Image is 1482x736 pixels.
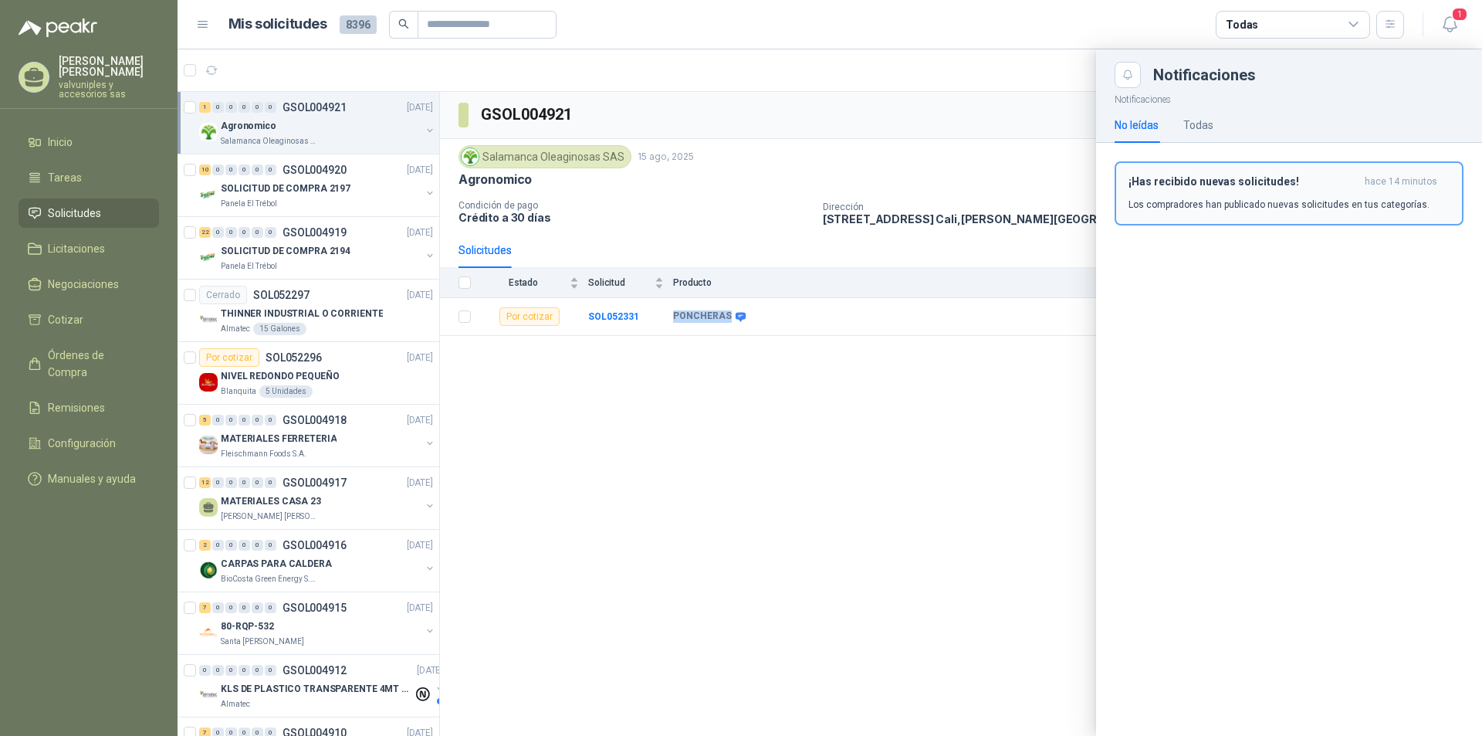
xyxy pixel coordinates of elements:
[48,311,83,328] span: Cotizar
[1115,161,1463,226] button: ¡Has recibido nuevas solicitudes!hace 14 minutos Los compradores han publicado nuevas solicitudes...
[1365,175,1437,188] span: hace 14 minutos
[19,163,159,192] a: Tareas
[1096,88,1482,107] p: Notificaciones
[228,13,327,36] h1: Mis solicitudes
[1128,175,1358,188] h3: ¡Has recibido nuevas solicitudes!
[1183,117,1213,134] div: Todas
[19,341,159,387] a: Órdenes de Compra
[48,134,73,151] span: Inicio
[19,393,159,422] a: Remisiones
[1226,16,1258,33] div: Todas
[48,470,136,487] span: Manuales y ayuda
[19,234,159,263] a: Licitaciones
[48,347,144,381] span: Órdenes de Compra
[59,56,159,77] p: [PERSON_NAME] [PERSON_NAME]
[48,399,105,416] span: Remisiones
[19,305,159,334] a: Cotizar
[1436,11,1463,39] button: 1
[1451,7,1468,22] span: 1
[1115,117,1159,134] div: No leídas
[48,205,101,222] span: Solicitudes
[19,429,159,458] a: Configuración
[1153,67,1463,83] div: Notificaciones
[48,276,119,293] span: Negociaciones
[1128,198,1430,212] p: Los compradores han publicado nuevas solicitudes en tus categorías.
[19,19,97,37] img: Logo peakr
[1115,62,1141,88] button: Close
[19,464,159,493] a: Manuales y ayuda
[340,15,377,34] span: 8396
[19,198,159,228] a: Solicitudes
[48,435,116,452] span: Configuración
[59,80,159,99] p: valvuniples y accesorios sas
[48,240,105,257] span: Licitaciones
[398,19,409,29] span: search
[19,127,159,157] a: Inicio
[48,169,82,186] span: Tareas
[19,270,159,299] a: Negociaciones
